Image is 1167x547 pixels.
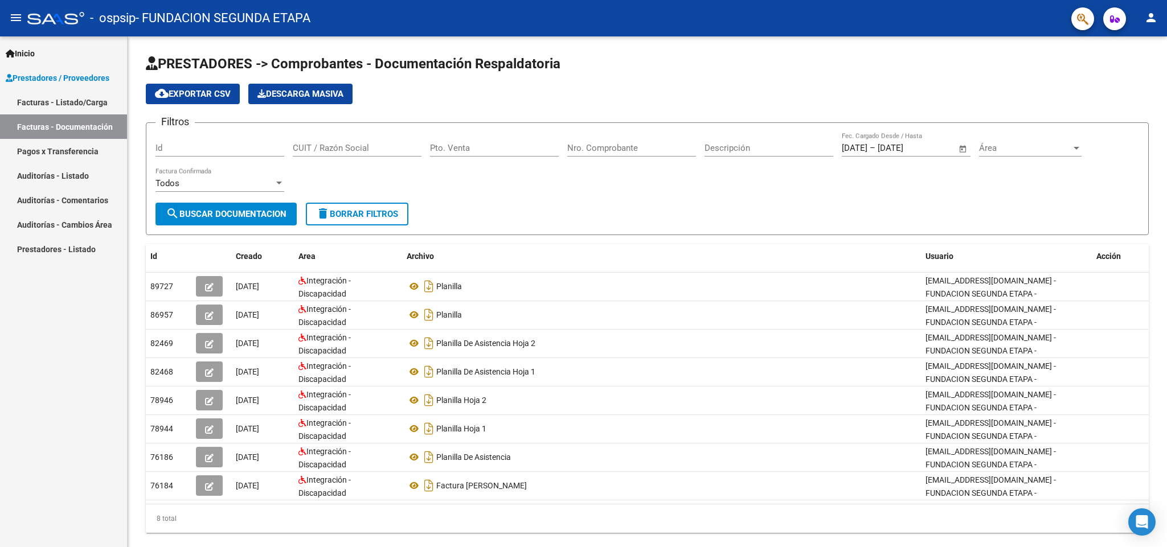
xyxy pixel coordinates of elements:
[298,276,351,298] span: Integración - Discapacidad
[926,418,1056,441] span: [EMAIL_ADDRESS][DOMAIN_NAME] - FUNDACION SEGUNDA ETAPA -
[150,339,173,348] span: 82469
[294,244,402,269] datatable-header-cell: Area
[407,252,434,261] span: Archivo
[402,244,921,269] datatable-header-cell: Archivo
[248,84,353,104] app-download-masive: Descarga masiva de comprobantes (adjuntos)
[436,310,462,319] span: Planilla
[298,390,351,412] span: Integración - Discapacidad
[1092,244,1149,269] datatable-header-cell: Acción
[150,424,173,433] span: 78944
[926,390,1056,412] span: [EMAIL_ADDRESS][DOMAIN_NAME] - FUNDACION SEGUNDA ETAPA -
[316,209,398,219] span: Borrar Filtros
[298,305,351,327] span: Integración - Discapacidad
[150,252,157,261] span: Id
[150,367,173,376] span: 82468
[136,6,310,31] span: - FUNDACION SEGUNDA ETAPA
[155,203,297,225] button: Buscar Documentacion
[298,333,351,355] span: Integración - Discapacidad
[421,391,436,409] i: Descargar documento
[436,282,462,291] span: Planilla
[150,282,173,291] span: 89727
[9,11,23,24] mat-icon: menu
[166,209,286,219] span: Buscar Documentacion
[236,481,259,490] span: [DATE]
[979,143,1071,153] span: Área
[150,481,173,490] span: 76184
[298,361,351,384] span: Integración - Discapacidad
[921,244,1092,269] datatable-header-cell: Usuario
[298,475,351,497] span: Integración - Discapacidad
[166,207,179,220] mat-icon: search
[306,203,408,225] button: Borrar Filtros
[236,310,259,319] span: [DATE]
[231,244,294,269] datatable-header-cell: Creado
[926,475,1056,497] span: [EMAIL_ADDRESS][DOMAIN_NAME] - FUNDACION SEGUNDA ETAPA -
[1096,252,1121,261] span: Acción
[236,339,259,348] span: [DATE]
[957,142,970,155] button: Open calendar
[1128,508,1156,536] div: Open Intercom Messenger
[436,339,535,348] span: Planilla De Asistencia Hoja 2
[926,276,1056,298] span: [EMAIL_ADDRESS][DOMAIN_NAME] - FUNDACION SEGUNDA ETAPA -
[298,447,351,469] span: Integración - Discapacidad
[150,453,173,462] span: 76186
[155,114,195,130] h3: Filtros
[436,424,486,433] span: Planilla Hoja 1
[150,310,173,319] span: 86957
[421,334,436,352] i: Descargar documento
[150,396,173,405] span: 78946
[421,363,436,381] i: Descargar documento
[146,84,240,104] button: Exportar CSV
[436,396,486,405] span: Planilla Hoja 2
[926,447,1056,469] span: [EMAIL_ADDRESS][DOMAIN_NAME] - FUNDACION SEGUNDA ETAPA -
[436,367,535,376] span: Planilla De Asistencia Hoja 1
[842,143,867,153] input: Fecha inicio
[878,143,933,153] input: Fecha fin
[236,396,259,405] span: [DATE]
[298,252,316,261] span: Area
[421,419,436,438] i: Descargar documento
[421,306,436,324] i: Descargar documento
[236,282,259,291] span: [DATE]
[421,277,436,295] i: Descargar documento
[926,333,1056,355] span: [EMAIL_ADDRESS][DOMAIN_NAME] - FUNDACION SEGUNDA ETAPA -
[436,453,511,462] span: Planilla De Asistencia
[146,56,560,72] span: PRESTADORES -> Comprobantes - Documentación Respaldatoria
[926,252,953,261] span: Usuario
[236,453,259,462] span: [DATE]
[6,47,35,60] span: Inicio
[236,424,259,433] span: [DATE]
[155,89,231,99] span: Exportar CSV
[155,87,169,100] mat-icon: cloud_download
[6,72,109,84] span: Prestadores / Proveedores
[236,252,262,261] span: Creado
[236,367,259,376] span: [DATE]
[316,207,330,220] mat-icon: delete
[1144,11,1158,24] mat-icon: person
[926,305,1056,327] span: [EMAIL_ADDRESS][DOMAIN_NAME] - FUNDACION SEGUNDA ETAPA -
[248,84,353,104] button: Descarga Masiva
[146,504,1149,533] div: 8 total
[421,448,436,466] i: Descargar documento
[90,6,136,31] span: - ospsip
[926,361,1056,384] span: [EMAIL_ADDRESS][DOMAIN_NAME] - FUNDACION SEGUNDA ETAPA -
[298,418,351,441] span: Integración - Discapacidad
[257,89,343,99] span: Descarga Masiva
[436,481,527,490] span: Factura [PERSON_NAME]
[146,244,191,269] datatable-header-cell: Id
[870,143,875,153] span: –
[421,476,436,495] i: Descargar documento
[155,178,179,188] span: Todos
